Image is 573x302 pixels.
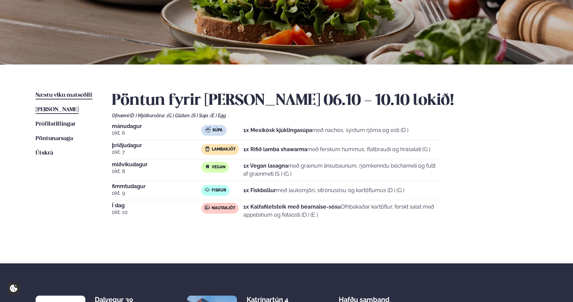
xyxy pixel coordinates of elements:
[36,120,76,128] a: Prófílstillingar
[192,113,210,118] span: (S ) Soja ,
[212,128,222,133] span: Súpa
[212,206,235,211] span: Nautakjöt
[243,126,408,134] p: með nachos, sýrðum rjóma og osti (D )
[112,167,201,175] span: okt. 8
[243,204,341,210] strong: 1x Kalfafiletsteik með béarnaise-sósu
[243,163,288,169] strong: 1x Vegan lasagna
[205,164,210,169] img: Vegan.svg
[243,187,276,193] strong: 1x Fiskbollur
[243,186,404,195] p: með lauksmjöri, sítrónusósu og kartöflumús (D ) (G )
[212,147,236,152] span: Lambakjöt
[112,113,537,118] div: Ofnæmi:
[112,203,201,208] span: Í dag
[36,149,53,157] a: Útskrá
[36,107,79,113] span: [PERSON_NAME]
[112,162,201,167] span: miðvikudagur
[243,146,307,153] strong: 1x Rifið lamba shawarma
[243,162,441,178] p: með grænum linsubaunum, rjómkenndu béchameli og fullt af grænmeti (S ) (G )
[36,136,73,141] span: Pöntunarsaga
[210,113,226,118] span: (E ) Egg
[36,135,73,143] a: Pöntunarsaga
[167,113,192,118] span: (G ) Glúten ,
[36,106,79,114] a: [PERSON_NAME]
[112,143,201,148] span: þriðjudagur
[112,184,201,189] span: fimmtudagur
[36,150,53,156] span: Útskrá
[112,208,201,216] span: okt. 10
[112,124,201,129] span: mánudagur
[243,145,430,154] p: með ferskum hummus, flatbrauði og hrásalati (G )
[112,129,201,137] span: okt. 6
[36,92,92,98] span: Næstu viku matseðill
[36,121,76,127] span: Prófílstillingar
[205,127,211,132] img: soup.svg
[205,146,210,152] img: Lamb.svg
[112,148,201,156] span: okt. 7
[243,203,441,219] p: Ofnbakaðar kartöflur, ferskt salat með appelsínum og fetaosti (D ) (E )
[212,188,226,193] span: Fiskur
[36,91,92,99] a: Næstu viku matseðill
[243,127,312,133] strong: 1x Mexíkósk kjúklingasúpa
[7,282,21,295] a: Cookie settings
[112,91,537,110] h2: Pöntun fyrir [PERSON_NAME] 06.10 - 10.10 lokið!
[205,187,210,192] img: fish.svg
[205,205,210,210] img: beef.svg
[130,113,167,118] span: (D ) Mjólkurvörur ,
[112,189,201,197] span: okt. 9
[212,165,226,170] span: Vegan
